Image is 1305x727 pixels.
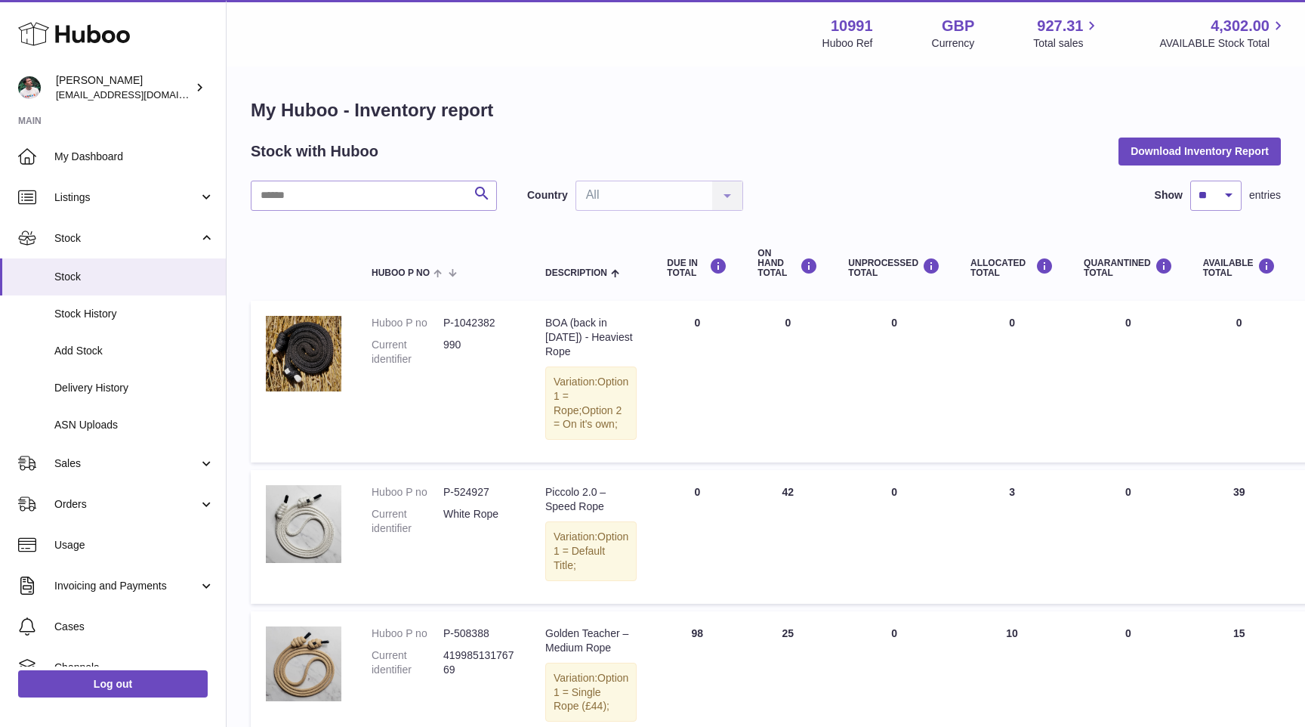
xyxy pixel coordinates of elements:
[1125,317,1131,329] span: 0
[757,249,818,279] div: ON HAND Total
[554,404,622,431] span: Option 2 = On it's own;
[54,620,214,634] span: Cases
[833,301,955,462] td: 0
[54,418,214,432] span: ASN Uploads
[54,270,214,284] span: Stock
[1188,301,1291,462] td: 0
[742,301,833,462] td: 0
[545,485,637,514] div: Piccolo 2.0 – Speed Rope
[1125,486,1131,498] span: 0
[1211,16,1270,36] span: 4,302.00
[1188,470,1291,603] td: 39
[1159,36,1287,51] span: AVAILABLE Stock Total
[251,141,378,162] h2: Stock with Huboo
[443,316,515,330] dd: P-1042382
[1084,258,1173,278] div: QUARANTINED Total
[54,381,214,395] span: Delivery History
[266,316,341,391] img: product image
[932,36,975,51] div: Currency
[443,485,515,500] dd: P-524927
[266,485,341,563] img: product image
[545,316,637,359] div: BOA (back in [DATE]) - Heaviest Rope
[372,648,443,677] dt: Current identifier
[545,626,637,655] div: Golden Teacher – Medium Rope
[54,497,199,512] span: Orders
[1203,258,1276,278] div: AVAILABLE Total
[822,36,873,51] div: Huboo Ref
[652,470,742,603] td: 0
[848,258,940,278] div: UNPROCESSED Total
[955,470,1069,603] td: 3
[1037,16,1083,36] span: 927.31
[18,76,41,99] img: timshieff@gmail.com
[1118,138,1281,165] button: Download Inventory Report
[1033,36,1100,51] span: Total sales
[372,626,443,641] dt: Huboo P no
[831,16,873,36] strong: 10991
[443,507,515,536] dd: White Rope
[527,188,568,203] label: Country
[372,268,430,278] span: Huboo P no
[54,579,199,593] span: Invoicing and Payments
[266,626,341,701] img: product image
[545,268,607,278] span: Description
[372,316,443,330] dt: Huboo P no
[18,670,208,698] a: Log out
[1249,188,1281,203] span: entries
[942,16,974,36] strong: GBP
[372,485,443,500] dt: Huboo P no
[970,258,1054,278] div: ALLOCATED Total
[554,672,628,713] span: Option 1 = Single Rope (£44);
[54,456,199,471] span: Sales
[54,660,214,675] span: Channels
[54,307,214,321] span: Stock History
[54,231,199,246] span: Stock
[56,73,192,102] div: [PERSON_NAME]
[54,538,214,552] span: Usage
[545,663,637,722] div: Variation:
[443,648,515,677] dd: 41998513176769
[54,150,214,164] span: My Dashboard
[251,98,1281,122] h1: My Huboo - Inventory report
[955,301,1069,462] td: 0
[833,470,955,603] td: 0
[545,367,637,441] div: Variation:
[372,507,443,536] dt: Current identifier
[652,301,742,462] td: 0
[742,470,833,603] td: 42
[56,88,222,101] span: [EMAIL_ADDRESS][DOMAIN_NAME]
[1125,627,1131,639] span: 0
[1159,16,1287,51] a: 4,302.00 AVAILABLE Stock Total
[554,376,628,416] span: Option 1 = Rope;
[554,531,628,571] span: Option 1 = Default Title;
[545,521,637,581] div: Variation:
[372,338,443,367] dt: Current identifier
[54,190,199,205] span: Listings
[667,258,727,278] div: DUE IN TOTAL
[1033,16,1100,51] a: 927.31 Total sales
[1155,188,1183,203] label: Show
[54,344,214,358] span: Add Stock
[443,626,515,641] dd: P-508388
[443,338,515,367] dd: 990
